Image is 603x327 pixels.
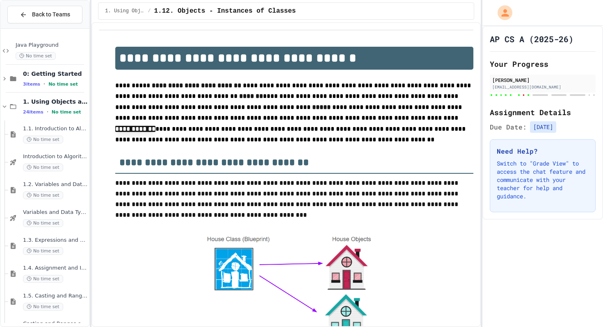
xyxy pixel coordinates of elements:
[23,219,63,227] span: No time set
[52,109,81,115] span: No time set
[492,76,593,84] div: [PERSON_NAME]
[23,237,87,244] span: 1.3. Expressions and Output
[497,146,589,156] h3: Need Help?
[23,98,87,105] span: 1. Using Objects and Methods
[530,121,556,133] span: [DATE]
[489,3,514,22] div: My Account
[23,70,87,77] span: 0: Getting Started
[23,109,43,115] span: 24 items
[47,109,48,115] span: •
[23,209,87,216] span: Variables and Data Types - Quiz
[23,293,87,300] span: 1.5. Casting and Ranges of Values
[23,275,63,283] span: No time set
[23,136,63,143] span: No time set
[7,6,82,23] button: Back to Teams
[154,6,296,16] span: 1.12. Objects - Instances of Classes
[490,107,596,118] h2: Assignment Details
[148,8,151,14] span: /
[16,42,87,49] span: Java Playground
[490,122,527,132] span: Due Date:
[490,33,573,45] h1: AP CS A (2025-26)
[32,10,70,19] span: Back to Teams
[48,82,78,87] span: No time set
[16,52,56,60] span: No time set
[23,265,87,272] span: 1.4. Assignment and Input
[105,8,144,14] span: 1. Using Objects and Methods
[23,191,63,199] span: No time set
[492,84,593,90] div: [EMAIL_ADDRESS][DOMAIN_NAME]
[535,259,595,293] iframe: chat widget
[569,294,595,319] iframe: chat widget
[23,163,63,171] span: No time set
[23,247,63,255] span: No time set
[43,81,45,87] span: •
[497,159,589,200] p: Switch to "Grade View" to access the chat feature and communicate with your teacher for help and ...
[23,82,40,87] span: 3 items
[23,153,87,160] span: Introduction to Algorithms, Programming, and Compilers
[23,303,63,311] span: No time set
[490,58,596,70] h2: Your Progress
[23,181,87,188] span: 1.2. Variables and Data Types
[23,125,87,132] span: 1.1. Introduction to Algorithms, Programming, and Compilers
